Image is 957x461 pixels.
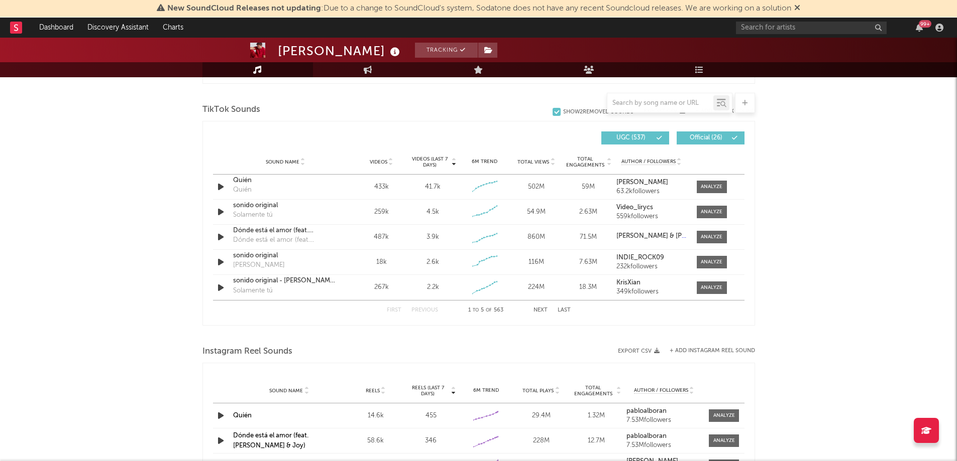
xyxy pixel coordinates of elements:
div: 224M [513,282,560,292]
div: 1 5 563 [458,304,513,317]
div: 12.7M [571,436,621,446]
span: of [486,308,492,313]
a: INDIE_ROCK09 [616,254,686,261]
div: Solamente tú [233,286,273,296]
a: Charts [156,18,190,38]
button: + Add Instagram Reel Sound [670,348,755,354]
div: 259k [358,207,405,217]
button: Previous [411,308,438,313]
a: Quién [233,176,338,186]
span: Videos [370,159,387,165]
div: 6M Trend [461,158,508,166]
span: Dismiss [794,5,800,13]
div: [PERSON_NAME] [278,43,402,59]
span: Total Plays [522,388,554,394]
div: 71.5M [565,232,611,242]
div: Quién [233,185,252,195]
div: 232k followers [616,263,686,270]
div: 559k followers [616,213,686,220]
span: Official ( 26 ) [683,135,729,141]
div: 14.6k [351,411,401,421]
strong: INDIE_ROCK09 [616,254,664,261]
span: to [473,308,479,313]
div: 7.53M followers [626,442,702,449]
input: Search for artists [736,22,887,34]
button: UGC(537) [601,131,669,144]
div: 29.4M [516,411,566,421]
div: 228M [516,436,566,446]
div: 346 [406,436,456,446]
a: Dashboard [32,18,80,38]
span: Instagram Reel Sounds [202,346,292,358]
div: 7.63M [565,257,611,267]
button: Last [558,308,571,313]
span: : Due to a change to SoundCloud's system, Sodatone does not have any recent Soundcloud releases. ... [167,5,791,13]
strong: [PERSON_NAME] & [PERSON_NAME] & Joy [616,233,746,239]
a: KrisXian [616,279,686,286]
div: 349k followers [616,288,686,295]
a: Quién [233,412,252,419]
a: sonido original [233,201,338,211]
a: sonido original - [PERSON_NAME] lyrics [233,276,338,286]
div: Dónde está el amor (feat. [PERSON_NAME] & Joy) [233,235,338,245]
input: Search by song name or URL [607,99,713,107]
div: 2.63M [565,207,611,217]
div: Solamente tú [233,210,273,220]
a: pabloalboran [626,408,702,415]
span: Total Engagements [565,156,605,168]
div: 18.3M [565,282,611,292]
div: 59M [565,182,611,192]
div: 99 + [919,20,931,28]
div: 7.53M followers [626,417,702,424]
div: 63.2k followers [616,188,686,195]
div: 18k [358,257,405,267]
button: Tracking [415,43,478,58]
span: Author / Followers [634,387,688,394]
strong: KrisXian [616,279,641,286]
div: 41.7k [425,182,441,192]
div: 4.5k [427,207,439,217]
div: + Add Instagram Reel Sound [660,348,755,354]
span: New SoundCloud Releases not updating [167,5,321,13]
a: [PERSON_NAME] & [PERSON_NAME] & Joy [616,233,686,240]
span: Videos (last 7 days) [409,156,450,168]
div: 267k [358,282,405,292]
div: 58.6k [351,436,401,446]
div: 3.9k [427,232,439,242]
div: 6M Trend [461,387,511,394]
button: Next [534,308,548,313]
a: Discovery Assistant [80,18,156,38]
a: Dónde está el amor (feat. [PERSON_NAME] & Joy) [233,226,338,236]
button: Export CSV [618,348,660,354]
div: 455 [406,411,456,421]
span: Sound Name [266,159,299,165]
span: Reels (last 7 days) [406,385,450,397]
div: 433k [358,182,405,192]
span: Reels [366,388,380,394]
span: UGC ( 537 ) [608,135,654,141]
a: [PERSON_NAME] [616,179,686,186]
span: Sound Name [269,388,303,394]
a: Dónde está el amor (feat. [PERSON_NAME] & Joy) [233,432,308,449]
span: Total Views [517,159,549,165]
div: 116M [513,257,560,267]
strong: Video_lirycs [616,204,653,211]
strong: [PERSON_NAME] [616,179,668,186]
strong: pabloalboran [626,433,667,439]
div: 2.6k [427,257,439,267]
span: Author / Followers [621,159,676,165]
a: Video_lirycs [616,204,686,211]
a: pabloalboran [626,433,702,440]
button: Official(26) [677,131,745,144]
div: 502M [513,182,560,192]
div: 1.32M [571,411,621,421]
div: 2.2k [427,282,439,292]
a: sonido original [233,251,338,261]
div: 860M [513,232,560,242]
div: 487k [358,232,405,242]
